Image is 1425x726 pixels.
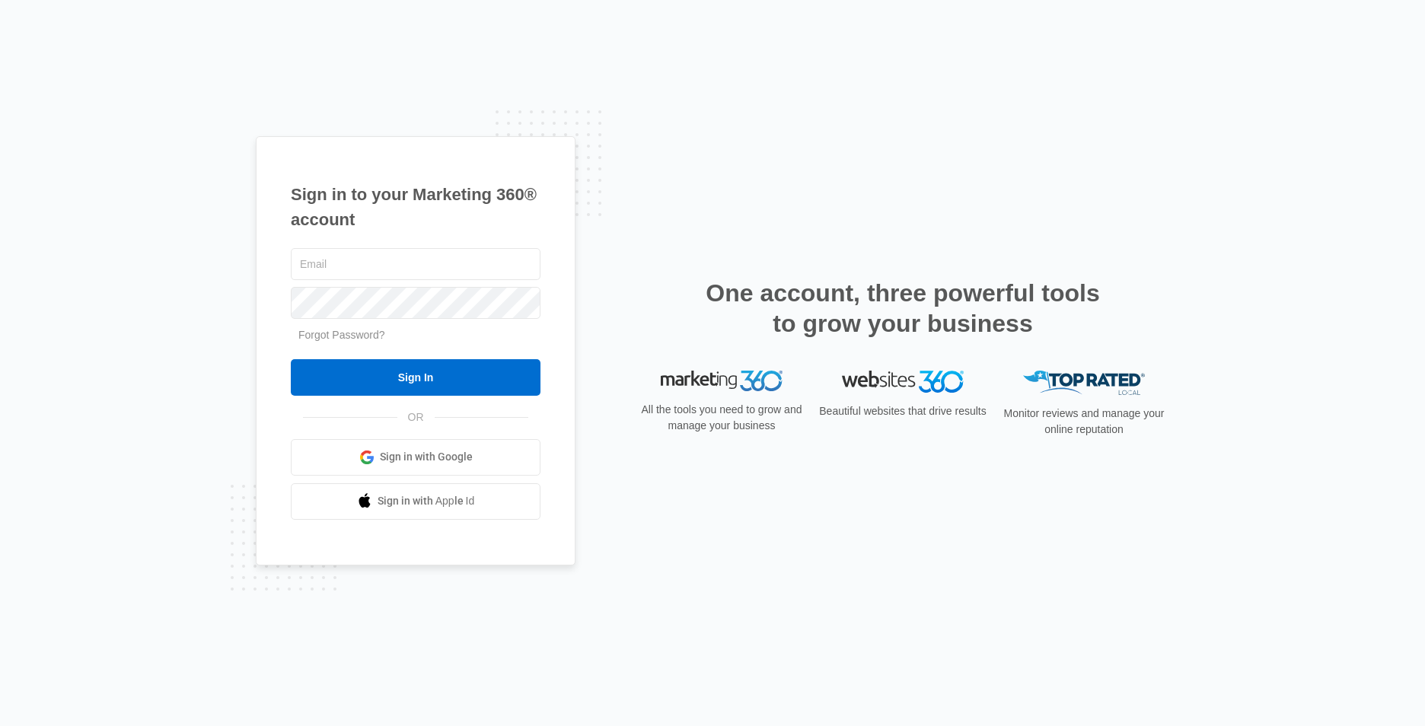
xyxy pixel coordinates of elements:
a: Forgot Password? [298,329,385,341]
a: Sign in with Apple Id [291,483,540,520]
img: Websites 360 [842,371,964,393]
a: Sign in with Google [291,439,540,476]
p: Beautiful websites that drive results [818,403,988,419]
span: Sign in with Apple Id [378,493,475,509]
input: Email [291,248,540,280]
span: Sign in with Google [380,449,473,465]
p: Monitor reviews and manage your online reputation [999,406,1169,438]
h1: Sign in to your Marketing 360® account [291,182,540,232]
input: Sign In [291,359,540,396]
img: Top Rated Local [1023,371,1145,396]
h2: One account, three powerful tools to grow your business [701,278,1105,339]
img: Marketing 360 [661,371,783,392]
p: All the tools you need to grow and manage your business [636,402,807,434]
span: OR [397,409,435,425]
